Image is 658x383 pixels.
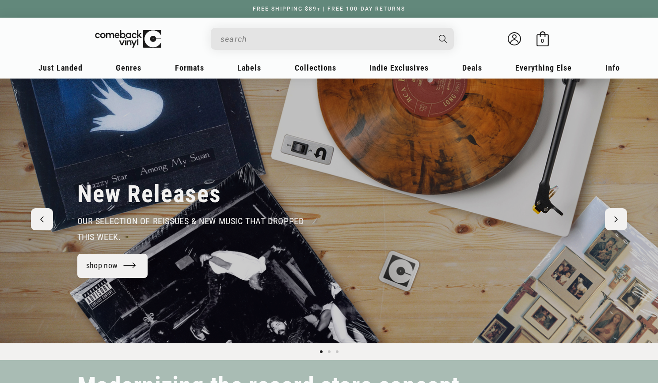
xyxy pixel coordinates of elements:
span: 0 [541,38,544,44]
div: Search [211,28,454,50]
span: Labels [237,63,261,72]
span: Info [605,63,620,72]
a: FREE SHIPPING $89+ | FREE 100-DAY RETURNS [244,6,414,12]
span: Deals [462,63,482,72]
h2: New Releases [77,180,221,209]
span: Collections [295,63,336,72]
span: Formats [175,63,204,72]
button: Load slide 2 of 3 [325,348,333,356]
button: Load slide 1 of 3 [317,348,325,356]
span: our selection of reissues & new music that dropped this week. [77,216,304,242]
span: Everything Else [515,63,572,72]
a: shop now [77,254,148,278]
button: Search [431,28,455,50]
button: Load slide 3 of 3 [333,348,341,356]
button: Next slide [605,208,627,230]
input: When autocomplete results are available use up and down arrows to review and enter to select [221,30,430,48]
span: Genres [116,63,141,72]
span: Just Landed [38,63,83,72]
span: Indie Exclusives [369,63,429,72]
button: Previous slide [31,208,53,230]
